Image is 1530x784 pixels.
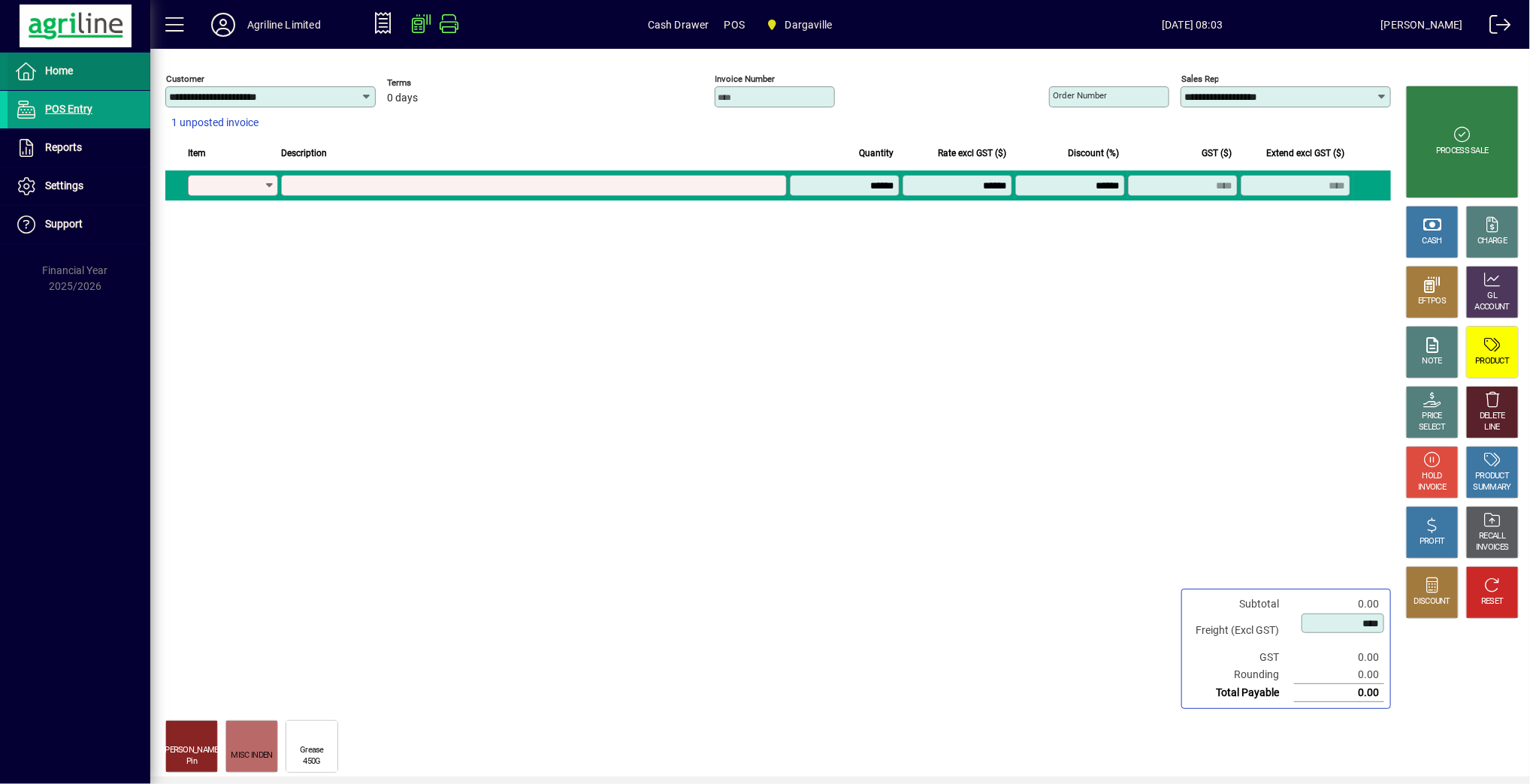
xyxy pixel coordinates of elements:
mat-label: Order number [1053,90,1107,101]
mat-label: Invoice number [715,74,776,84]
div: CHARGE [1478,236,1507,247]
div: PRICE [1423,411,1443,422]
div: 450G [303,756,320,767]
div: NOTE [1423,356,1442,367]
td: 0.00 [1294,596,1384,613]
a: Reports [8,129,150,167]
span: Description [281,145,327,161]
div: HOLD [1423,471,1442,482]
td: Subtotal [1188,596,1294,613]
div: RECALL [1480,531,1506,542]
div: CASH [1423,236,1442,247]
td: Total Payable [1188,684,1294,702]
button: 1 unposted invoice [165,110,265,137]
td: 0.00 [1294,684,1384,702]
span: Rate excl GST ($) [938,145,1006,161]
div: [PERSON_NAME] [1381,13,1463,37]
td: 0.00 [1294,666,1384,684]
div: Agriline Limited [247,13,321,37]
span: Dargaville [760,11,838,38]
td: GST [1188,649,1294,666]
div: DISCOUNT [1414,596,1450,608]
td: 0.00 [1294,649,1384,666]
span: GST ($) [1202,145,1232,161]
span: Extend excl GST ($) [1266,145,1344,161]
div: LINE [1485,422,1500,433]
span: Cash Drawer [648,13,709,37]
span: Settings [45,179,83,191]
span: 0 days [387,92,418,104]
a: Settings [8,167,150,205]
div: SELECT [1420,422,1446,433]
a: Support [8,206,150,243]
span: POS Entry [45,103,92,115]
mat-label: Customer [166,74,204,84]
div: SUMMARY [1474,482,1511,493]
div: ACCOUNT [1475,302,1510,313]
span: Quantity [859,145,894,161]
div: PRODUCT [1475,471,1509,482]
div: Pin [186,756,197,767]
span: Support [45,218,83,230]
span: Home [45,65,73,77]
div: PROCESS SALE [1436,146,1489,157]
div: PROFIT [1420,536,1445,547]
button: Profile [199,11,247,38]
div: DELETE [1480,411,1505,422]
span: Discount (%) [1068,145,1119,161]
div: Grease [300,745,324,756]
div: INVOICES [1476,542,1508,553]
div: EFTPOS [1419,296,1447,307]
span: POS [724,13,745,37]
a: Home [8,53,150,90]
span: Reports [45,141,82,153]
span: Item [188,145,206,161]
div: INVOICE [1418,482,1446,493]
span: Dargaville [785,13,833,37]
div: RESET [1481,596,1504,608]
span: Terms [387,78,477,88]
div: MISC INDEN [231,750,272,761]
div: GL [1488,291,1498,302]
td: Rounding [1188,666,1294,684]
div: PRODUCT [1475,356,1509,367]
span: 1 unposted invoice [171,115,259,131]
span: [DATE] 08:03 [1004,13,1381,37]
td: Freight (Excl GST) [1188,613,1294,649]
a: Logout [1478,3,1511,52]
div: [PERSON_NAME] [163,745,220,756]
mat-label: Sales rep [1181,74,1219,84]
